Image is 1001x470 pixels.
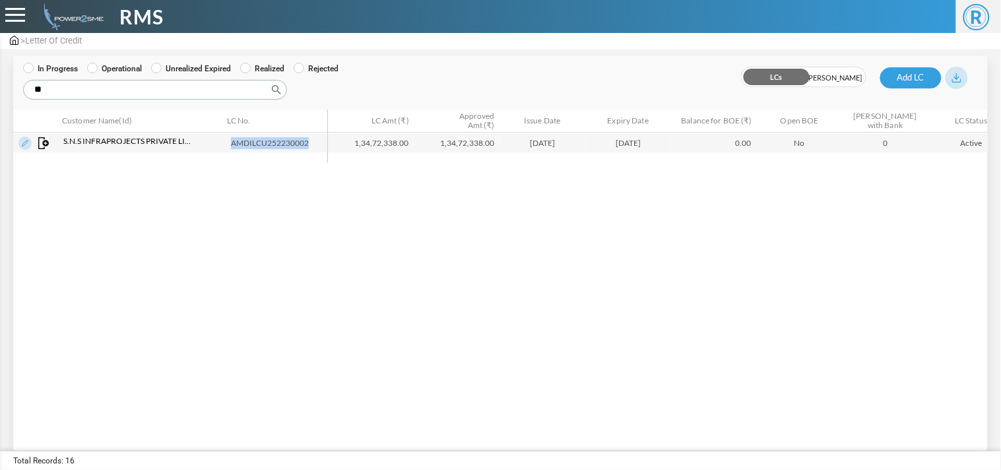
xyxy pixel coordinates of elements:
[87,63,142,75] label: Operational
[13,110,57,133] th: &nbsp;: activate to sort column descending
[671,133,757,152] td: 0.00
[57,110,222,133] th: Customer Name(Id): activate to sort column ascending
[13,455,75,467] span: Total Records: 16
[585,133,671,152] td: [DATE]
[414,110,500,133] th: Approved Amt (₹) : activate to sort column ascending
[23,80,287,100] input: Search:
[671,110,757,133] th: Balance for BOE (₹): activate to sort column ascending
[38,137,50,149] img: Map Invoice
[880,67,942,88] button: Add LC
[151,63,231,75] label: Unrealized Expired
[585,110,671,133] th: Expiry Date: activate to sort column ascending
[63,135,195,147] span: S.N.S INFRAPROJECTS PRIVATE LIMITED (ACC0330207)
[963,4,990,30] span: R
[500,133,585,152] td: [DATE]
[18,137,32,150] img: Edit LC
[757,110,843,133] th: Open BOE: activate to sort column ascending
[843,133,928,152] td: 0
[757,133,843,152] td: No
[38,3,104,30] img: admin
[414,133,500,152] td: 1,34,72,338.00
[328,133,414,152] td: 1,34,72,338.00
[10,36,18,45] img: admin
[222,110,328,133] th: LC No.: activate to sort column ascending
[23,63,78,75] label: In Progress
[240,63,284,75] label: Realized
[25,36,82,46] span: Letter Of Credit
[226,133,333,152] td: AMDILCU252230002
[500,110,585,133] th: Issue Date: activate to sort column ascending
[952,73,961,83] img: download_blue.svg
[804,67,866,88] span: [PERSON_NAME]
[742,67,804,88] span: LCs
[843,110,928,133] th: BOEs with Bank: activate to sort column ascending
[328,110,414,133] th: LC Amt (₹): activate to sort column ascending
[120,2,164,32] span: RMS
[294,63,339,75] label: Rejected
